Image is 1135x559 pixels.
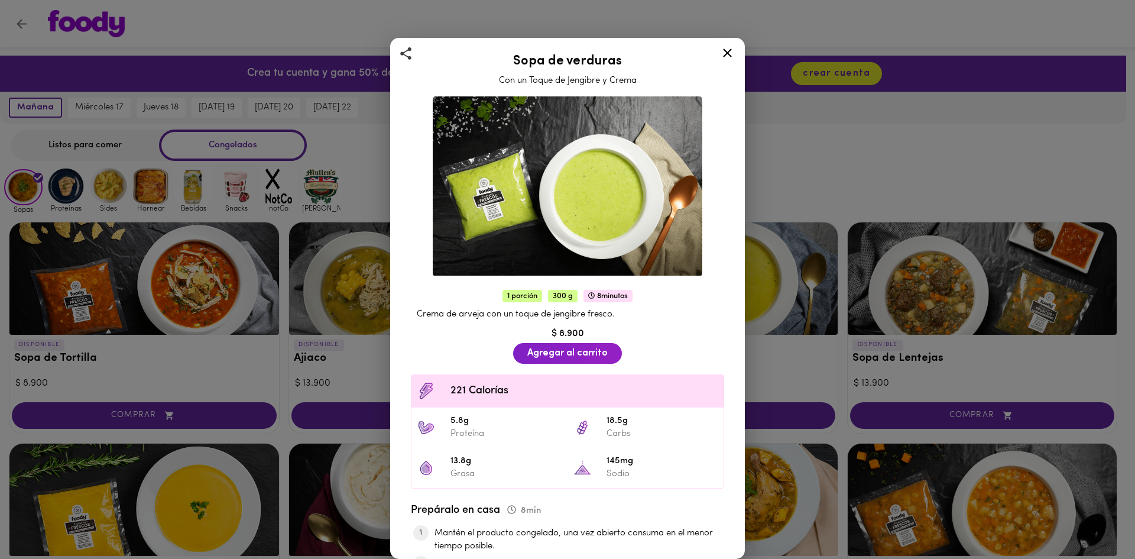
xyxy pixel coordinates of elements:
[607,468,718,480] p: Sodio
[607,455,718,468] span: 145mg
[411,505,541,516] span: Prepáralo en casa
[450,428,562,440] p: Proteína
[527,348,608,359] span: Agregar al carrito
[507,506,541,515] span: 8 min
[502,290,542,302] span: 1 porción
[513,343,622,364] button: Agregar al carrito
[417,459,435,477] img: 13.8g Grasa
[417,419,435,437] img: 5.8g Proteína
[417,310,615,319] span: Crema de arveja con un toque de jengibre fresco.
[417,382,435,400] img: Contenido calórico
[434,527,730,552] li: Mantén el producto congelado, una vez abierto consuma en el menor tiempo posible.
[573,419,591,437] img: 18.5g Carbs
[450,415,562,428] span: 5.8g
[583,290,633,302] span: 8 minutos
[607,428,718,440] p: Carbs
[1066,490,1123,547] iframe: Messagebird Livechat Widget
[450,383,718,399] span: 221 Calorías
[450,468,562,480] p: Grasa
[405,327,730,341] div: $ 8.900
[433,96,702,276] img: Sopa de verduras
[405,54,730,69] h2: Sopa de verduras
[499,76,637,85] span: Con un Toque de Jengibre y Crema
[450,455,562,468] span: 13.8g
[607,415,718,428] span: 18.5g
[573,459,591,477] img: 145mg Sodio
[548,290,578,302] span: 300 g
